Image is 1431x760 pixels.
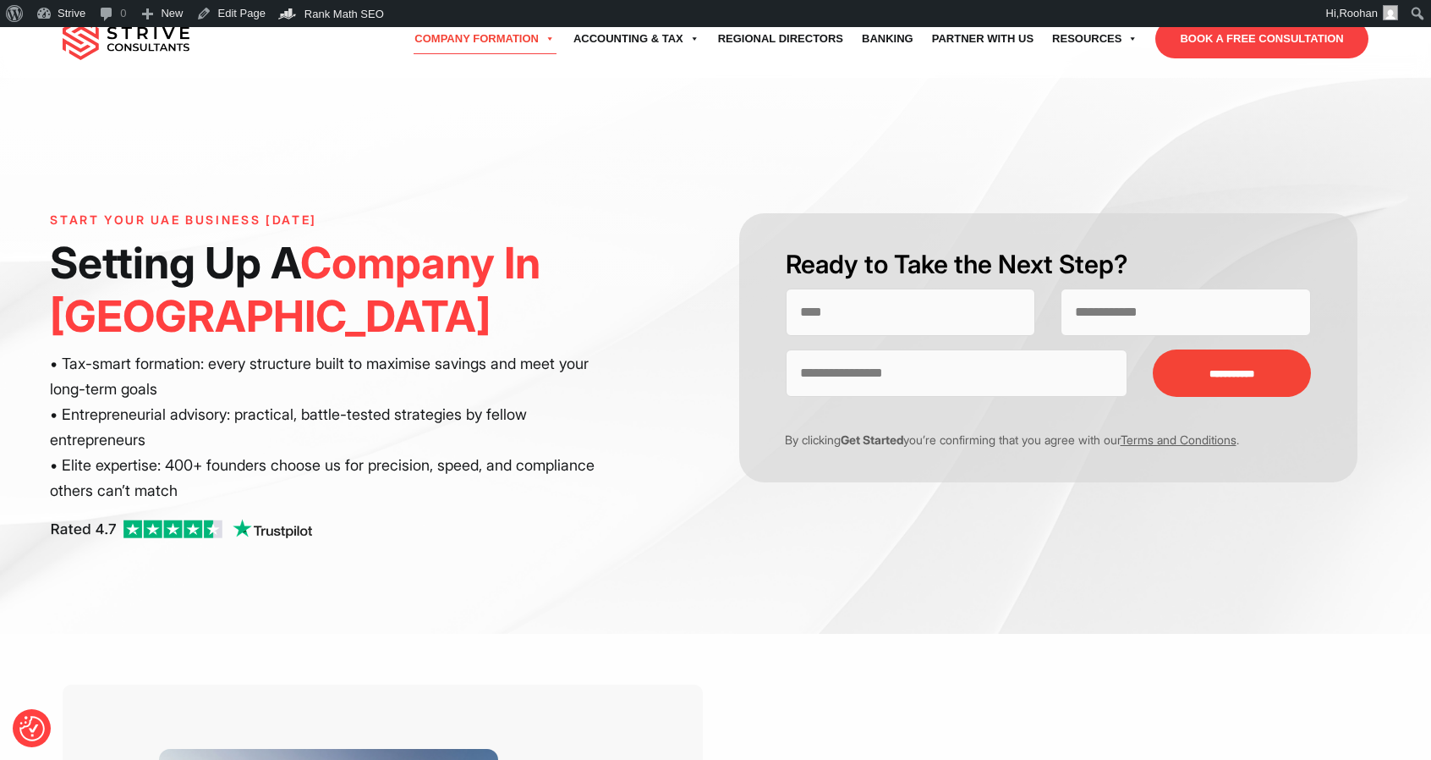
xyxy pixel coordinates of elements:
button: Consent Preferences [19,716,45,741]
h6: Start Your UAE Business [DATE] [50,213,622,228]
span: Roohan [1339,7,1378,19]
h2: Ready to Take the Next Step? [786,247,1312,282]
p: By clicking you’re confirming that you agree with our . [773,431,1299,449]
h1: Setting Up A [50,236,622,343]
a: Resources [1043,15,1147,63]
a: Partner with Us [923,15,1043,63]
a: Terms and Conditions [1121,432,1236,447]
strong: Get Started [841,432,903,447]
span: Rank Math SEO [304,8,384,20]
a: Accounting & Tax [564,15,709,63]
img: main-logo.svg [63,18,189,60]
img: Revisit consent button [19,716,45,741]
a: Company Formation [405,15,564,63]
form: Contact form [715,213,1381,482]
p: • Tax-smart formation: every structure built to maximise savings and meet your long-term goals • ... [50,351,622,503]
a: Banking [853,15,923,63]
a: Regional Directors [709,15,853,63]
a: BOOK A FREE CONSULTATION [1155,19,1368,58]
